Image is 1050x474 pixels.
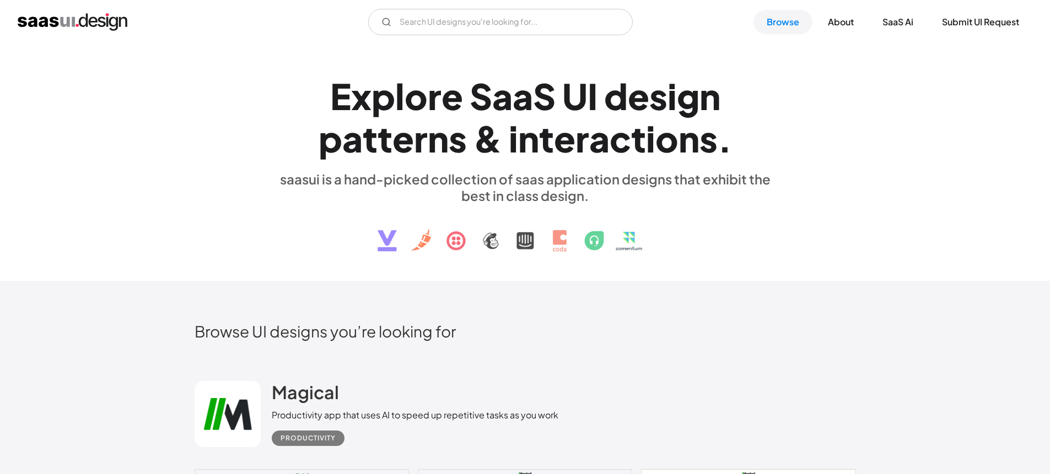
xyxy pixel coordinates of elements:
[330,75,351,117] div: E
[554,117,575,160] div: e
[631,117,646,160] div: t
[533,75,556,117] div: S
[562,75,588,117] div: U
[628,75,649,117] div: e
[509,117,518,160] div: i
[441,75,463,117] div: e
[518,117,539,160] div: n
[272,408,558,422] div: Productivity app that uses AI to speed up repetitive tasks as you work
[815,10,867,34] a: About
[319,117,342,160] div: p
[351,75,371,117] div: x
[575,117,589,160] div: r
[405,75,428,117] div: o
[449,117,467,160] div: s
[492,75,513,117] div: a
[195,322,856,341] h2: Browse UI designs you’re looking for
[610,117,631,160] div: c
[470,75,492,117] div: S
[588,75,597,117] div: I
[371,75,395,117] div: p
[699,75,720,117] div: n
[753,10,812,34] a: Browse
[18,13,127,31] a: home
[677,75,699,117] div: g
[667,75,677,117] div: i
[368,9,633,35] form: Email Form
[929,10,1032,34] a: Submit UI Request
[604,75,628,117] div: d
[378,117,392,160] div: t
[699,117,718,160] div: s
[655,117,679,160] div: o
[368,9,633,35] input: Search UI designs you're looking for...
[342,117,363,160] div: a
[395,75,405,117] div: l
[428,117,449,160] div: n
[679,117,699,160] div: n
[272,381,339,408] a: Magical
[272,75,779,160] h1: Explore SaaS UI design patterns & interactions.
[718,117,732,160] div: .
[363,117,378,160] div: t
[513,75,533,117] div: a
[428,75,441,117] div: r
[646,117,655,160] div: i
[539,117,554,160] div: t
[272,381,339,403] h2: Magical
[589,117,610,160] div: a
[414,117,428,160] div: r
[649,75,667,117] div: s
[392,117,414,160] div: e
[281,432,336,445] div: Productivity
[869,10,927,34] a: SaaS Ai
[358,204,692,261] img: text, icon, saas logo
[473,117,502,160] div: &
[272,171,779,204] div: saasui is a hand-picked collection of saas application designs that exhibit the best in class des...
